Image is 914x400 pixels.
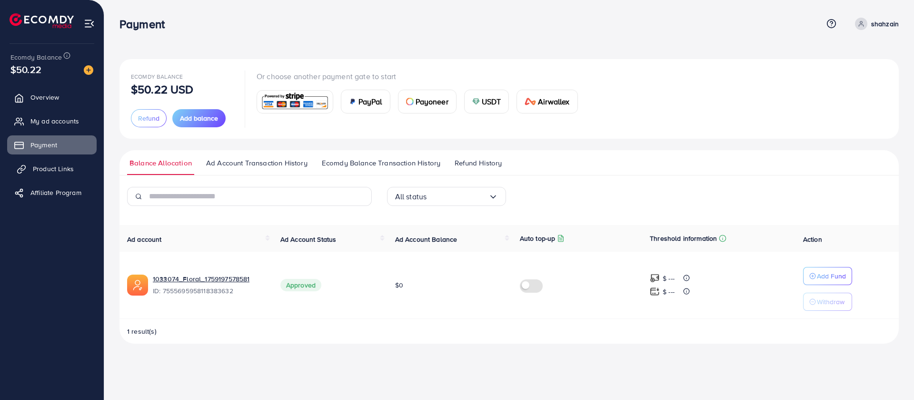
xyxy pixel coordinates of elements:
span: Refund History [455,158,502,168]
p: Withdraw [817,296,844,308]
img: image [84,65,93,75]
span: Ad account [127,235,162,244]
span: Ecomdy Balance [10,52,62,62]
span: Ad Account Status [280,235,337,244]
a: shahzain [851,18,899,30]
p: shahzain [871,18,899,30]
img: top-up amount [650,287,660,297]
span: Refund [138,113,159,123]
a: Product Links [7,159,97,178]
p: Threshold information [650,233,717,244]
a: 1033074_Floral_1759197578581 [153,274,249,284]
span: Ecomdy Balance [131,72,183,81]
span: Approved [280,279,321,291]
p: Auto top-up [520,233,556,244]
img: card [525,98,536,105]
img: card [406,98,414,105]
img: card [349,98,357,105]
span: Payoneer [416,96,448,107]
a: Affiliate Program [7,183,97,202]
span: Ad Account Transaction History [206,158,308,168]
button: Add balance [172,109,226,127]
p: $50.22 USD [131,83,194,95]
p: Or choose another payment gate to start [257,71,586,82]
a: cardPayPal [341,90,390,113]
span: Add balance [180,113,218,123]
span: USDT [482,96,501,107]
span: $0 [395,280,403,290]
img: top-up amount [650,273,660,283]
span: $50.22 [10,62,41,76]
span: Payment [30,140,57,150]
span: Ecomdy Balance Transaction History [322,158,440,168]
img: card [472,98,480,105]
a: My ad accounts [7,112,97,131]
a: card [257,90,333,113]
span: Affiliate Program [30,188,81,197]
a: Payment [7,135,97,154]
span: Overview [30,92,59,102]
a: cardAirwallex [517,90,577,113]
img: ic-ads-acc.e4c84228.svg [127,275,148,296]
img: logo [10,13,74,28]
span: ID: 7555695958118383632 [153,286,265,296]
img: card [260,92,330,112]
span: Ad Account Balance [395,235,457,244]
h3: Payment [119,17,172,31]
a: cardPayoneer [398,90,457,113]
img: menu [84,18,95,29]
button: Refund [131,109,167,127]
a: cardUSDT [464,90,509,113]
span: My ad accounts [30,116,79,126]
span: Airwallex [538,96,569,107]
span: All status [395,189,427,204]
button: Withdraw [803,293,852,311]
span: Product Links [33,164,74,174]
button: Add Fund [803,267,852,285]
div: Search for option [387,187,506,206]
a: Overview [7,88,97,107]
input: Search for option [427,189,488,204]
span: 1 result(s) [127,327,157,336]
span: PayPal [358,96,382,107]
span: Action [803,235,822,244]
span: Balance Allocation [129,158,192,168]
p: $ --- [663,273,675,284]
p: $ --- [663,286,675,297]
p: Add Fund [817,270,846,282]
